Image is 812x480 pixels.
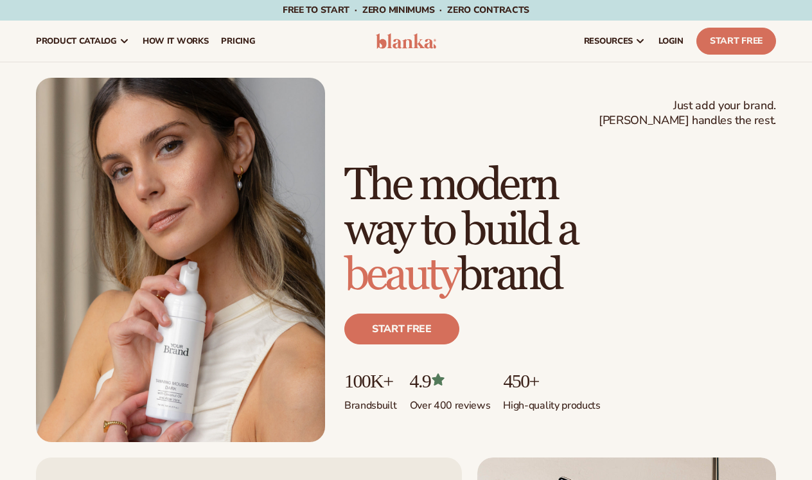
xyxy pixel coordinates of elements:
[215,21,261,62] a: pricing
[221,36,255,46] span: pricing
[410,370,491,391] p: 4.9
[344,370,397,391] p: 100K+
[578,21,652,62] a: resources
[652,21,690,62] a: LOGIN
[283,4,529,16] span: Free to start · ZERO minimums · ZERO contracts
[658,36,684,46] span: LOGIN
[584,36,633,46] span: resources
[344,248,458,303] span: beauty
[344,163,776,298] h1: The modern way to build a brand
[503,370,600,391] p: 450+
[36,78,325,442] img: Female holding tanning mousse.
[344,314,459,344] a: Start free
[503,391,600,413] p: High-quality products
[143,36,209,46] span: How It Works
[696,28,776,55] a: Start Free
[136,21,215,62] a: How It Works
[376,33,436,49] img: logo
[30,21,136,62] a: product catalog
[599,98,776,129] span: Just add your brand. [PERSON_NAME] handles the rest.
[410,391,491,413] p: Over 400 reviews
[344,391,397,413] p: Brands built
[36,36,117,46] span: product catalog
